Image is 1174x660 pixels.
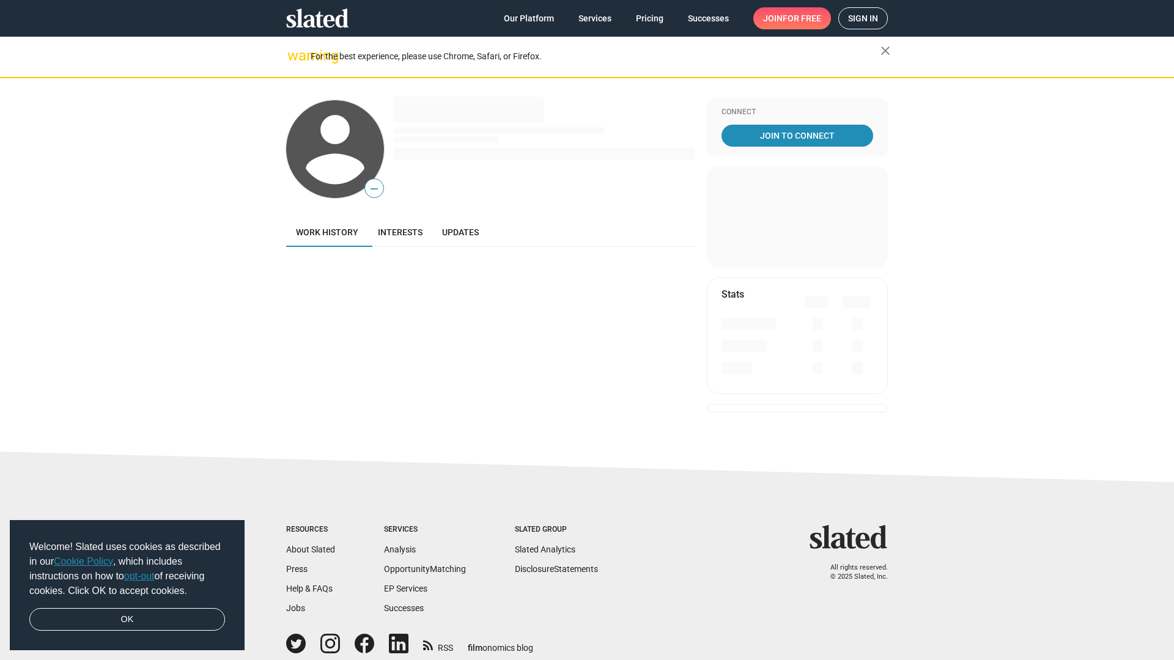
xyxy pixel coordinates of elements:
[286,525,335,535] div: Resources
[296,227,358,237] span: Work history
[515,525,598,535] div: Slated Group
[286,584,333,593] a: Help & FAQs
[384,584,427,593] a: EP Services
[384,544,416,554] a: Analysis
[848,8,878,29] span: Sign in
[722,125,873,147] a: Join To Connect
[818,563,888,581] p: All rights reserved. © 2025 Slated, Inc.
[286,544,335,554] a: About Slated
[504,7,554,29] span: Our Platform
[763,7,821,29] span: Join
[442,227,479,237] span: Updates
[311,48,880,65] div: For the best experience, please use Chrome, Safari, or Firefox.
[468,632,533,654] a: filmonomics blog
[636,7,663,29] span: Pricing
[468,643,482,653] span: film
[838,7,888,29] a: Sign in
[29,608,225,631] a: dismiss cookie message
[569,7,621,29] a: Services
[287,48,302,63] mat-icon: warning
[626,7,673,29] a: Pricing
[423,635,453,654] a: RSS
[678,7,739,29] a: Successes
[688,7,729,29] span: Successes
[578,7,611,29] span: Services
[378,227,423,237] span: Interests
[494,7,564,29] a: Our Platform
[286,564,308,574] a: Press
[368,218,432,247] a: Interests
[515,544,575,554] a: Slated Analytics
[286,603,305,613] a: Jobs
[878,43,893,58] mat-icon: close
[432,218,489,247] a: Updates
[722,288,744,301] mat-card-title: Stats
[54,556,113,566] a: Cookie Policy
[365,181,383,197] span: —
[384,603,424,613] a: Successes
[286,218,368,247] a: Work history
[124,571,155,581] a: opt-out
[29,540,225,598] span: Welcome! Slated uses cookies as described in our , which includes instructions on how to of recei...
[384,564,466,574] a: OpportunityMatching
[515,564,598,574] a: DisclosureStatements
[753,7,831,29] a: Joinfor free
[722,108,873,117] div: Connect
[783,7,821,29] span: for free
[10,520,245,651] div: cookieconsent
[724,125,871,147] span: Join To Connect
[384,525,466,535] div: Services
